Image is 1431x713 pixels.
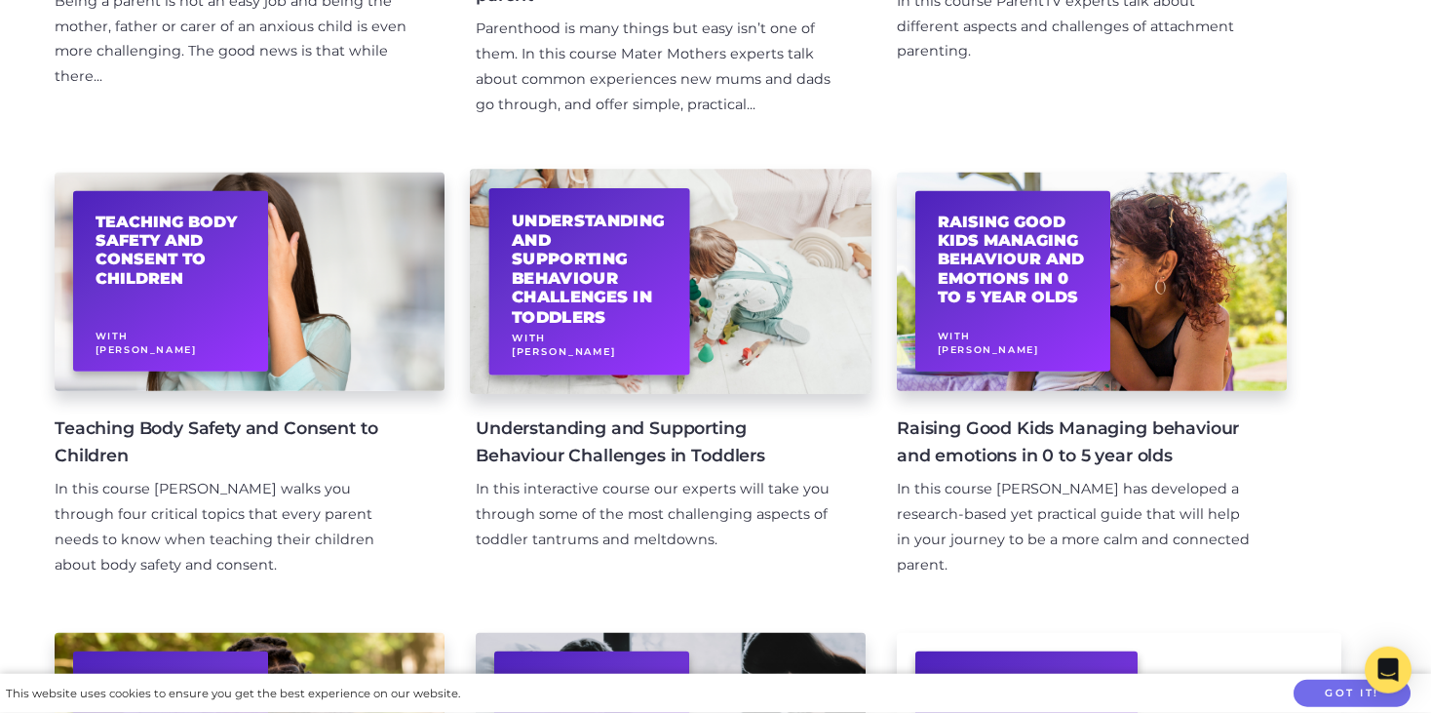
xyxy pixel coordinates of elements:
span: With [512,333,546,343]
div: In this course [PERSON_NAME] has developed a research-based yet practical guide that will help in... [897,477,1256,578]
h2: Teaching Body Safety and Consent to Children [96,213,247,288]
a: Raising Good Kids Managing behaviour and emotions in 0 to 5 year olds With[PERSON_NAME] Raising G... [897,173,1287,633]
div: Parenthood is many things but easy isn’t one of them. In this course Mater Mothers experts talk a... [476,17,834,118]
h2: Raising Good Kids Managing behaviour and emotions in 0 to 5 year olds [938,213,1089,306]
h4: Understanding and Supporting Behaviour Challenges in Toddlers [476,415,834,469]
span: With [96,331,129,341]
div: In this interactive course our experts will take you through some of the most challenging aspects... [476,477,834,553]
h2: Understanding and Supporting Behaviour Challenges in Toddlers [512,211,668,327]
span: [PERSON_NAME] [96,344,197,355]
a: Teaching Body Safety and Consent to Children With[PERSON_NAME] Teaching Body Safety and Consent t... [55,173,445,633]
a: Understanding and Supporting Behaviour Challenges in Toddlers With[PERSON_NAME] Understanding and... [476,173,866,633]
span: [PERSON_NAME] [938,344,1039,355]
span: With [938,331,971,341]
div: Open Intercom Messenger [1365,647,1412,693]
h4: Raising Good Kids Managing behaviour and emotions in 0 to 5 year olds [897,415,1256,469]
h4: Teaching Body Safety and Consent to Children [55,415,413,469]
span: [PERSON_NAME] [512,346,616,357]
div: In this course [PERSON_NAME] walks you through four critical topics that every parent needs to kn... [55,477,413,578]
div: This website uses cookies to ensure you get the best experience on our website. [6,684,460,704]
button: Got it! [1294,680,1411,708]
